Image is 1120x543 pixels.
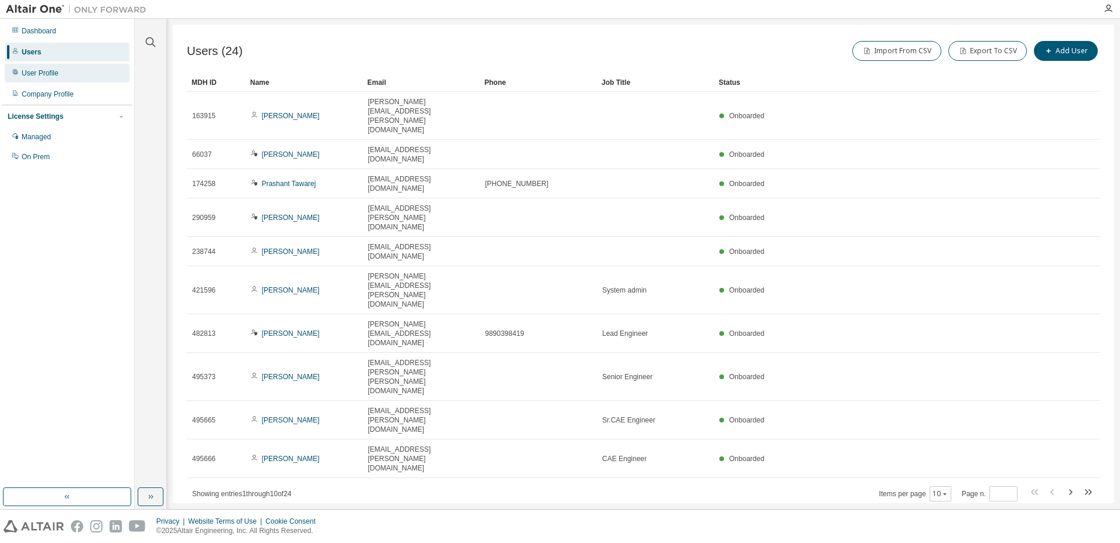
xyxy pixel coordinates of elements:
span: [EMAIL_ADDRESS][PERSON_NAME][DOMAIN_NAME] [368,406,474,434]
span: [EMAIL_ADDRESS][PERSON_NAME][DOMAIN_NAME] [368,445,474,473]
div: MDH ID [192,73,241,92]
div: License Settings [8,112,63,121]
span: 9890398419 [485,329,524,338]
button: Export To CSV [948,41,1027,61]
span: 495373 [192,372,216,382]
a: [PERSON_NAME] [262,286,320,294]
span: [EMAIL_ADDRESS][DOMAIN_NAME] [368,242,474,261]
span: Onboarded [729,286,764,294]
div: Company Profile [22,90,74,99]
span: 482813 [192,329,216,338]
div: Cookie Consent [265,517,322,526]
span: [PERSON_NAME][EMAIL_ADDRESS][DOMAIN_NAME] [368,319,474,348]
img: facebook.svg [71,520,83,532]
span: Onboarded [729,214,764,222]
span: Showing entries 1 through 10 of 24 [192,490,292,498]
a: [PERSON_NAME] [262,373,320,381]
span: 421596 [192,286,216,295]
span: CAE Engineer [602,454,647,463]
div: Dashboard [22,26,56,36]
span: Onboarded [729,112,764,120]
span: Items per page [879,486,951,501]
span: Onboarded [729,416,764,424]
div: On Prem [22,152,50,161]
img: altair_logo.svg [4,520,64,532]
span: [PERSON_NAME][EMAIL_ADDRESS][PERSON_NAME][DOMAIN_NAME] [368,271,474,309]
span: [EMAIL_ADDRESS][PERSON_NAME][DOMAIN_NAME] [368,204,474,232]
img: Altair One [6,4,152,15]
span: Lead Engineer [602,329,648,338]
span: Onboarded [729,180,764,188]
span: [PHONE_NUMBER] [485,179,548,188]
div: Job Title [602,73,709,92]
span: 163915 [192,111,216,121]
img: youtube.svg [129,520,146,532]
span: 174258 [192,179,216,188]
span: 290959 [192,213,216,222]
div: Phone [484,73,592,92]
div: User Profile [22,68,59,78]
img: linkedin.svg [110,520,122,532]
a: [PERSON_NAME] [262,416,320,424]
span: Onboarded [729,373,764,381]
span: [PERSON_NAME][EMAIL_ADDRESS][PERSON_NAME][DOMAIN_NAME] [368,97,474,135]
img: instagram.svg [90,520,103,532]
span: 66037 [192,150,211,159]
span: [EMAIL_ADDRESS][PERSON_NAME][PERSON_NAME][DOMAIN_NAME] [368,358,474,396]
div: Managed [22,132,51,142]
a: [PERSON_NAME] [262,455,320,463]
div: Users [22,47,41,57]
span: Onboarded [729,248,764,256]
div: Privacy [156,517,188,526]
span: Onboarded [729,329,764,338]
span: Sr.CAE Engineer [602,415,655,425]
div: Website Terms of Use [188,517,265,526]
a: Prashant Tawarej [262,180,316,188]
div: Name [250,73,358,92]
a: [PERSON_NAME] [262,329,320,338]
span: 495665 [192,415,216,425]
span: Page n. [962,486,1017,501]
span: Users (24) [187,44,243,58]
span: 238744 [192,247,216,256]
span: Onboarded [729,455,764,463]
button: Import From CSV [852,41,941,61]
a: [PERSON_NAME] [262,150,320,159]
a: [PERSON_NAME] [262,112,320,120]
span: [EMAIL_ADDRESS][DOMAIN_NAME] [368,145,474,164]
span: 495666 [192,454,216,463]
div: Email [367,73,475,92]
span: Onboarded [729,150,764,159]
div: Status [719,73,1039,92]
button: 10 [933,489,948,499]
span: System admin [602,286,647,295]
a: [PERSON_NAME] [262,248,320,256]
button: Add User [1034,41,1098,61]
a: [PERSON_NAME] [262,214,320,222]
span: Senior Engineer [602,372,653,382]
span: [EMAIL_ADDRESS][DOMAIN_NAME] [368,174,474,193]
p: © 2025 Altair Engineering, Inc. All Rights Reserved. [156,526,323,536]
